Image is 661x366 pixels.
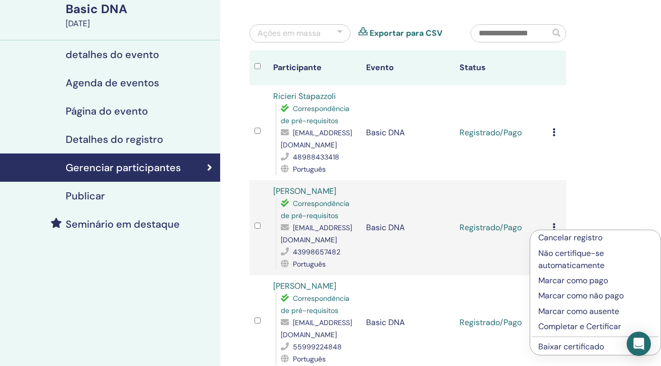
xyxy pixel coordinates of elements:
[66,162,181,174] h4: Gerenciar participantes
[454,50,547,85] th: Status
[66,133,163,145] h4: Detalhes do registro
[273,186,336,196] a: [PERSON_NAME]
[66,77,159,89] h4: Agenda de eventos
[538,321,652,333] p: Completar e Certificar
[293,247,340,256] span: 43998657482
[281,223,352,244] span: [EMAIL_ADDRESS][DOMAIN_NAME]
[281,318,352,339] span: [EMAIL_ADDRESS][DOMAIN_NAME]
[538,305,652,318] p: Marcar como ausente
[268,50,361,85] th: Participante
[293,259,326,269] span: Português
[66,48,159,61] h4: detalhes do evento
[281,128,352,149] span: [EMAIL_ADDRESS][DOMAIN_NAME]
[281,104,349,125] span: Correspondência de pré-requisitos
[293,165,326,174] span: Português
[538,247,652,272] p: Não certifique-se automaticamente
[361,85,454,180] td: Basic DNA
[66,18,214,30] div: [DATE]
[66,105,148,117] h4: Página do evento
[281,294,349,315] span: Correspondência de pré-requisitos
[538,290,652,302] p: Marcar como não pago
[538,341,604,352] a: Baixar certificado
[258,27,321,39] div: Ações em massa
[361,180,454,275] td: Basic DNA
[293,342,342,351] span: 55999224848
[60,1,220,30] a: Basic DNA[DATE]
[66,1,214,18] div: Basic DNA
[281,199,349,220] span: Correspondência de pré-requisitos
[538,275,652,287] p: Marcar como pago
[370,27,442,39] a: Exportar para CSV
[66,218,180,230] h4: Seminário em destaque
[273,91,336,101] a: Ricieri Stapazzoli
[361,50,454,85] th: Evento
[293,152,339,162] span: 48988433418
[273,281,336,291] a: [PERSON_NAME]
[538,232,652,244] p: Cancelar registro
[66,190,105,202] h4: Publicar
[293,354,326,363] span: Português
[627,332,651,356] div: Open Intercom Messenger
